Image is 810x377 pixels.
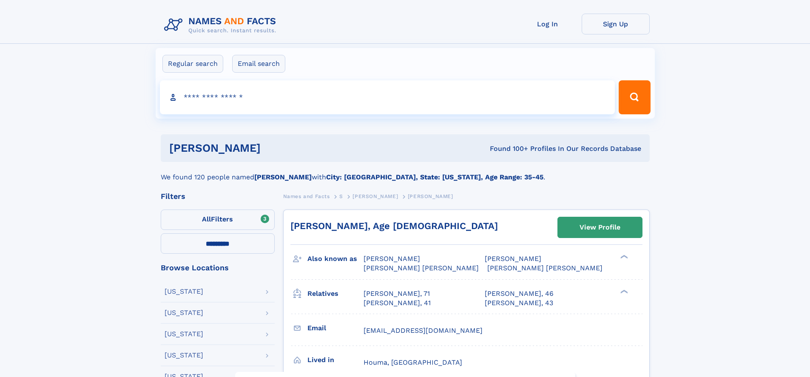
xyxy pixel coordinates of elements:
[485,298,553,308] a: [PERSON_NAME], 43
[307,321,364,335] h3: Email
[290,221,498,231] a: [PERSON_NAME], Age [DEMOGRAPHIC_DATA]
[485,289,554,298] a: [PERSON_NAME], 46
[618,254,628,260] div: ❯
[375,144,641,153] div: Found 100+ Profiles In Our Records Database
[254,173,312,181] b: [PERSON_NAME]
[364,298,431,308] a: [PERSON_NAME], 41
[364,358,462,366] span: Houma, [GEOGRAPHIC_DATA]
[487,264,603,272] span: [PERSON_NAME] [PERSON_NAME]
[514,14,582,34] a: Log In
[161,264,275,272] div: Browse Locations
[165,352,203,359] div: [US_STATE]
[160,80,615,114] input: search input
[307,252,364,266] h3: Also known as
[165,331,203,337] div: [US_STATE]
[326,173,543,181] b: City: [GEOGRAPHIC_DATA], State: [US_STATE], Age Range: 35-45
[339,193,343,199] span: S
[364,326,483,334] span: [EMAIL_ADDRESS][DOMAIN_NAME]
[161,193,275,200] div: Filters
[162,55,223,73] label: Regular search
[364,289,430,298] a: [PERSON_NAME], 71
[580,218,620,237] div: View Profile
[352,193,398,199] span: [PERSON_NAME]
[558,217,642,238] a: View Profile
[582,14,650,34] a: Sign Up
[283,191,330,201] a: Names and Facts
[364,264,479,272] span: [PERSON_NAME] [PERSON_NAME]
[202,215,211,223] span: All
[307,353,364,367] h3: Lived in
[364,255,420,263] span: [PERSON_NAME]
[485,255,541,263] span: [PERSON_NAME]
[232,55,285,73] label: Email search
[161,162,650,182] div: We found 120 people named with .
[618,289,628,294] div: ❯
[165,288,203,295] div: [US_STATE]
[307,286,364,301] h3: Relatives
[165,309,203,316] div: [US_STATE]
[352,191,398,201] a: [PERSON_NAME]
[408,193,453,199] span: [PERSON_NAME]
[619,80,650,114] button: Search Button
[161,210,275,230] label: Filters
[339,191,343,201] a: S
[169,143,375,153] h1: [PERSON_NAME]
[161,14,283,37] img: Logo Names and Facts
